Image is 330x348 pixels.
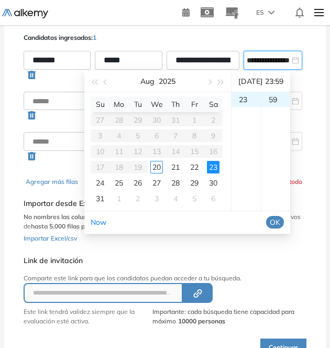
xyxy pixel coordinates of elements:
[166,191,185,206] td: 2025-09-04
[232,92,261,107] div: 23
[236,71,286,92] div: [DATE] 23:59
[204,96,223,112] th: Sa
[140,71,155,92] button: Aug
[169,192,182,205] div: 4
[147,159,166,175] td: 2025-08-20
[166,175,185,191] td: 2025-08-28
[169,161,182,173] div: 21
[261,92,290,107] div: 59
[91,191,109,206] td: 2025-08-31
[131,192,144,205] div: 2
[152,307,306,326] span: Importante: cada búsqueda tiene capacidad para máximo
[24,199,306,208] h5: Importar desde Excel o CSV
[109,175,128,191] td: 2025-08-25
[185,159,204,175] td: 2025-08-22
[93,34,96,41] span: 1
[150,177,163,189] div: 27
[24,256,306,265] h5: Link de invitación
[150,161,163,173] div: 20
[207,192,219,205] div: 6
[109,191,128,206] td: 2025-09-01
[128,191,147,206] td: 2025-09-02
[113,177,125,189] div: 25
[185,175,204,191] td: 2025-08-29
[266,216,284,229] button: OK
[268,10,274,15] img: arrow
[204,191,223,206] td: 2025-09-06
[94,192,106,205] div: 31
[31,222,103,230] b: hasta 5.000 filas por vez
[91,96,109,112] th: Su
[147,191,166,206] td: 2025-09-03
[159,71,175,92] button: 2025
[204,175,223,191] td: 2025-08-30
[207,161,219,173] div: 23
[188,161,201,173] div: 22
[91,175,109,191] td: 2025-08-24
[128,175,147,191] td: 2025-08-26
[24,307,150,326] p: Este link tendrá validez siempre que la evaluación esté activa.
[24,274,306,283] p: Comparte este link para que los candidatos puedan acceder a tu búsqueda.
[24,212,306,231] p: y respeta el orden: . Podrás importar archivos de . Cada evaluación tiene un .
[310,2,328,23] img: Menu
[147,175,166,191] td: 2025-08-27
[256,8,264,17] span: ES
[91,217,106,227] a: Now
[147,96,166,112] th: We
[26,177,78,187] button: Agregar más filas
[24,213,100,221] b: No nombres las columnas
[169,177,182,189] div: 28
[128,96,147,112] th: Tu
[150,192,163,205] div: 3
[24,234,77,242] span: Importar Excel/csv
[2,9,48,18] img: Logo
[270,216,280,228] span: OK
[185,191,204,206] td: 2025-09-05
[24,231,77,244] button: Importar Excel/csv
[188,177,201,189] div: 29
[178,317,225,325] strong: 10000 personas
[131,177,144,189] div: 26
[185,96,204,112] th: Fr
[188,192,201,205] div: 5
[204,159,223,175] td: 2025-08-23
[94,177,106,189] div: 24
[24,33,96,42] p: Candidatos ingresados:
[207,177,219,189] div: 30
[109,96,128,112] th: Mo
[113,192,125,205] div: 1
[166,159,185,175] td: 2025-08-21
[166,96,185,112] th: Th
